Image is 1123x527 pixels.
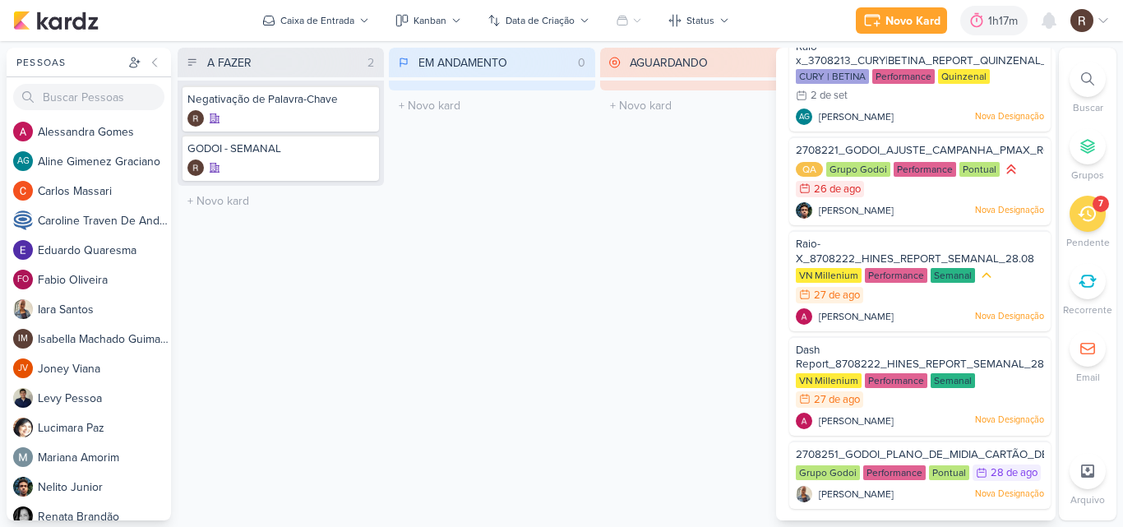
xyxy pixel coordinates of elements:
div: 7 [1098,197,1103,210]
p: FO [17,275,29,284]
input: Buscar Pessoas [13,84,164,110]
div: Prioridade Média [978,267,995,284]
img: Iara Santos [13,299,33,319]
div: GODOI - SEMANAL [187,141,374,156]
div: Performance [863,465,926,480]
div: Pontual [929,465,969,480]
div: Semanal [931,373,975,388]
p: Arquivo [1070,492,1105,507]
div: Prioridade Alta [1003,161,1019,178]
p: Email [1076,370,1100,385]
p: IM [18,335,28,344]
div: J o n e y V i a n a [38,360,171,377]
div: Grupo Godoi [826,162,890,177]
img: Alessandra Gomes [796,308,812,325]
span: [PERSON_NAME] [819,109,894,124]
input: + Novo kard [392,94,592,118]
p: Nova Designação [975,310,1044,323]
img: kardz.app [13,11,99,30]
div: Pontual [959,162,1000,177]
div: A l i n e G i m e n e z G r a c i a n o [38,153,171,170]
img: Caroline Traven De Andrade [13,210,33,230]
div: 27 de ago [814,395,860,405]
div: Performance [865,373,927,388]
div: 28 de ago [991,468,1038,478]
img: Rafael Dornelles [1070,9,1093,32]
div: F a b i o O l i v e i r a [38,271,171,289]
img: Nelito Junior [13,477,33,497]
span: Raio-x_3708213_CURY|BETINA_REPORT_QUINZENAL_03.09 [796,40,1076,68]
div: Isabella Machado Guimarães [13,329,33,349]
div: Quinzenal [938,69,990,84]
div: Joney Viana [13,358,33,378]
div: 1h17m [988,12,1023,30]
li: Ctrl + F [1059,61,1116,115]
img: Alessandra Gomes [796,413,812,429]
div: Pessoas [13,55,125,70]
div: Criador(a): Rafael Dornelles [187,159,204,176]
p: JV [18,364,28,373]
img: Lucimara Paz [13,418,33,437]
div: A l e s s a n d r a G o m e s [38,123,171,141]
p: Nova Designação [975,110,1044,123]
div: L e v y P e s s o a [38,390,171,407]
div: Aline Gimenez Graciano [13,151,33,171]
p: Nova Designação [975,414,1044,427]
div: I s a b e l l a M a c h a d o G u i m a r ã e s [38,331,171,348]
div: Performance [894,162,956,177]
img: Carlos Massari [13,181,33,201]
span: 2708221_GODOI_AJUSTE_CAMPANHA_PMAX_ROBLOX_SABIN [796,144,1117,157]
img: Rafael Dornelles [187,159,204,176]
div: I a r a S a n t o s [38,301,171,318]
img: Mariana Amorim [13,447,33,467]
div: E d u a r d o Q u a r e s m a [38,242,171,259]
div: Negativação de Palavra-Chave [187,92,374,107]
p: AG [799,113,810,122]
div: C a r l o s M a s s a r i [38,183,171,200]
div: CURY | BETINA [796,69,869,84]
img: Levy Pessoa [13,388,33,408]
div: C a r o l i n e T r a v e n D e A n d r a d e [38,212,171,229]
div: M a r i a n a A m o r i m [38,449,171,466]
div: 0 [571,54,592,72]
p: Nova Designação [975,488,1044,501]
div: Performance [872,69,935,84]
div: L u c i m a r a P a z [38,419,171,437]
img: Eduardo Quaresma [13,240,33,260]
button: Novo Kard [856,7,947,34]
img: Rafael Dornelles [187,110,204,127]
p: Pendente [1066,235,1110,250]
div: 26 de ago [814,184,861,195]
span: [PERSON_NAME] [819,487,894,502]
span: [PERSON_NAME] [819,203,894,218]
div: 27 de ago [814,290,860,301]
div: N e l i t o J u n i o r [38,478,171,496]
span: Raio-X_8708222_HINES_REPORT_SEMANAL_28.08 [796,238,1034,266]
div: Fabio Oliveira [13,270,33,289]
div: 2 de set [811,90,848,101]
div: Novo Kard [885,12,940,30]
img: Renata Brandão [13,506,33,526]
p: Recorrente [1063,303,1112,317]
div: QA [796,162,823,177]
span: 2708251_GODOI_PLANO_DE_MIDIA_CARTÃO_DE_CREDITO [796,448,1100,461]
div: Performance [865,268,927,283]
img: Iara Santos [796,486,812,502]
span: [PERSON_NAME] [819,309,894,324]
input: + Novo kard [181,189,381,213]
span: [PERSON_NAME] [819,414,894,428]
input: + Novo kard [603,94,803,118]
img: Nelito Junior [796,202,812,219]
div: Aline Gimenez Graciano [796,109,812,125]
div: Grupo Godoi [796,465,860,480]
p: AG [17,157,30,166]
span: Dash Report_8708222_HINES_REPORT_SEMANAL_28.08 [796,344,1060,372]
p: Buscar [1073,100,1103,115]
div: Criador(a): Rafael Dornelles [187,110,204,127]
div: VN Millenium [796,373,862,388]
div: 2 [361,54,381,72]
p: Nova Designação [975,204,1044,217]
img: Alessandra Gomes [13,122,33,141]
div: Semanal [931,268,975,283]
p: Grupos [1071,168,1104,183]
